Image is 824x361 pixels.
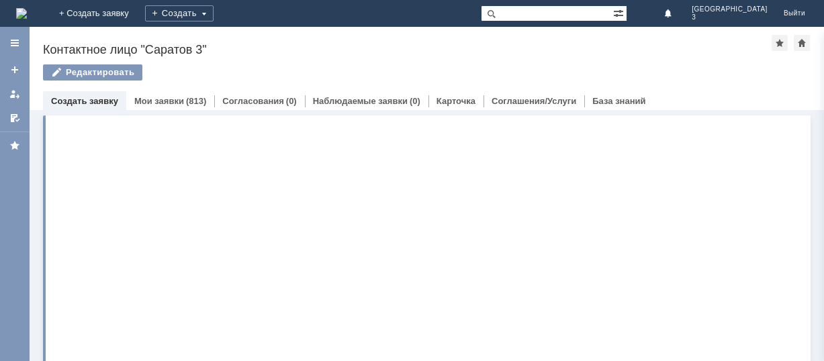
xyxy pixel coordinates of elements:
[437,96,475,106] a: Карточка
[16,8,27,19] img: logo
[772,35,788,51] div: Добавить в избранное
[16,8,27,19] a: Перейти на домашнюю страницу
[492,96,576,106] a: Соглашения/Услуги
[4,107,26,129] a: Мои согласования
[134,96,184,106] a: Мои заявки
[145,5,214,21] div: Создать
[286,96,297,106] div: (0)
[4,83,26,105] a: Мои заявки
[186,96,206,106] div: (813)
[692,13,768,21] span: 3
[313,96,408,106] a: Наблюдаемые заявки
[43,43,772,56] div: Контактное лицо "Саратов 3"
[410,96,420,106] div: (0)
[692,5,768,13] span: [GEOGRAPHIC_DATA]
[794,35,810,51] div: Сделать домашней страницей
[222,96,284,106] a: Согласования
[51,96,118,106] a: Создать заявку
[613,6,627,19] span: Расширенный поиск
[4,59,26,81] a: Создать заявку
[592,96,645,106] a: База знаний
